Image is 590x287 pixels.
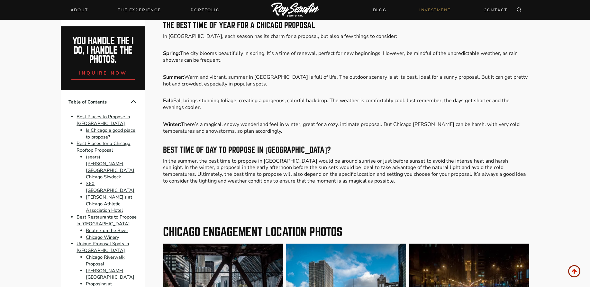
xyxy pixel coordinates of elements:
a: THE EXPERIENCE [114,5,165,14]
a: Portfolio [187,5,223,14]
strong: Fall: [163,97,173,104]
p: In the summer, the best time to propose in [GEOGRAPHIC_DATA] would be around sunrise or just befo... [163,158,529,184]
a: Unique Proposal Spots in [GEOGRAPHIC_DATA] [77,241,129,254]
a: [PERSON_NAME][GEOGRAPHIC_DATA] [86,267,134,281]
a: Best Restaurants to Propose in [GEOGRAPHIC_DATA] [77,214,137,227]
h3: The Best Time of Year for a Chicago Proposal [163,22,529,29]
a: Chicago Riverwalk Proposal [86,254,124,267]
nav: Primary Navigation [67,5,224,14]
a: Beatnik on the River [86,227,128,234]
strong: Winter: [163,121,181,128]
h2: You handle the i do, I handle the photos. [68,37,138,64]
a: About [67,5,92,14]
p: There’s a magical, snowy wonderland feel in winter, great for a cozy, intimate proposal. But Chic... [163,121,529,135]
span: inquire now [79,70,127,76]
p: Fall brings stunning foliage, creating a gorgeous, colorful backdrop. The weather is comfortably ... [163,97,529,111]
p: Warm and vibrant, summer in [GEOGRAPHIC_DATA] is full of life. The outdoor scenery is at its best... [163,74,529,87]
h3: Best time of day to propose in [GEOGRAPHIC_DATA]? [163,146,529,154]
a: (sears) [PERSON_NAME][GEOGRAPHIC_DATA] Chicago Skydeck [86,154,134,180]
a: Scroll to top [568,265,580,277]
p: In [GEOGRAPHIC_DATA], each season has its charm for a proposal, but also a few things to consider: [163,33,529,40]
a: Best Places to Propose in [GEOGRAPHIC_DATA] [77,113,130,127]
nav: Secondary Navigation [369,4,511,15]
strong: Summer: [163,74,184,81]
a: CONTACT [480,4,511,15]
h2: Chicago Engagement Location photos [163,226,529,238]
a: Best Places for a Chicago Rooftop Proposal [77,140,130,154]
a: 360 [GEOGRAPHIC_DATA] [86,180,134,193]
p: The city blooms beautifully in spring. It’s a time of renewal, perfect for new beginnings. Howeve... [163,50,529,64]
a: inquire now [71,64,135,80]
button: Collapse Table of Contents [130,98,137,106]
a: [PERSON_NAME]'s at Chicago Athletic Association Hotel [86,194,132,214]
a: Is Chicago a good place to propose? [86,127,135,140]
a: Chicago Winery [86,234,119,240]
img: Logo of Roy Serafin Photo Co., featuring stylized text in white on a light background, representi... [271,3,319,18]
span: Table of Contents [68,99,130,105]
button: View Search Form [514,5,523,14]
a: INVESTMENT [415,4,455,15]
strong: Spring: [163,50,180,57]
a: BLOG [369,4,390,15]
